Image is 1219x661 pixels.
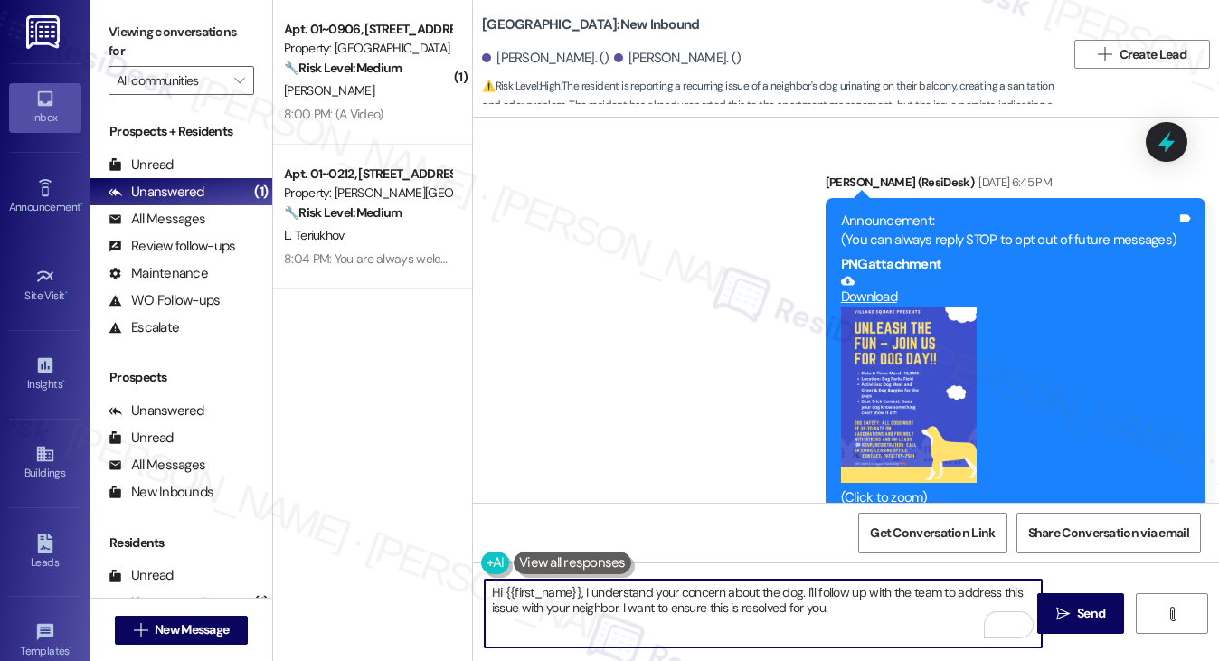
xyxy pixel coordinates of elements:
[80,198,83,211] span: •
[841,212,1176,250] div: Announcement: (You can always reply STOP to opt out of future messages)
[485,580,1043,647] textarea: To enrich screen reader interactions, please activate Accessibility in Grammarly extension settings
[1016,513,1201,553] button: Share Conversation via email
[90,122,272,141] div: Prospects + Residents
[9,350,81,399] a: Insights •
[109,156,174,175] div: Unread
[234,73,244,88] i: 
[1098,47,1111,61] i: 
[250,178,272,206] div: (1)
[826,173,1205,198] div: [PERSON_NAME] (ResiDesk)
[62,375,65,388] span: •
[284,20,451,39] div: Apt. 01~0906, [STREET_ADDRESS][PERSON_NAME]
[109,456,205,475] div: All Messages
[841,488,1176,507] div: (Click to zoom)
[155,620,229,639] span: New Message
[9,261,81,310] a: Site Visit •
[109,593,204,612] div: Unanswered
[109,566,174,585] div: Unread
[858,513,1006,553] button: Get Conversation Link
[284,250,473,267] div: 8:04 PM: You are always welcome :)
[109,237,235,256] div: Review follow-ups
[1120,45,1186,64] span: Create Lead
[109,291,220,310] div: WO Follow-ups
[1077,604,1105,623] span: Send
[870,524,995,543] span: Get Conversation Link
[284,204,402,221] strong: 🔧 Risk Level: Medium
[90,368,272,387] div: Prospects
[284,39,451,58] div: Property: [GEOGRAPHIC_DATA]
[9,83,81,132] a: Inbox
[284,82,374,99] span: [PERSON_NAME]
[250,589,272,617] div: (1)
[90,534,272,552] div: Residents
[1028,524,1189,543] span: Share Conversation via email
[284,60,402,76] strong: 🔧 Risk Level: Medium
[109,401,204,420] div: Unanswered
[482,77,1065,155] span: : The resident is reporting a recurring issue of a neighbor's dog urinating on their balcony, cre...
[284,106,383,122] div: 8:00 PM: (A Video)
[841,307,977,483] button: Zoom image
[9,528,81,577] a: Leads
[1074,40,1210,69] button: Create Lead
[109,264,208,283] div: Maintenance
[974,173,1052,192] div: [DATE] 6:45 PM
[115,616,249,645] button: New Message
[284,184,451,203] div: Property: [PERSON_NAME][GEOGRAPHIC_DATA]
[109,429,174,448] div: Unread
[841,274,1176,306] a: Download
[614,49,742,68] div: [PERSON_NAME]. ()
[109,483,213,502] div: New Inbounds
[1056,607,1070,621] i: 
[109,318,179,337] div: Escalate
[284,227,345,243] span: L. Teriukhov
[109,210,205,229] div: All Messages
[1166,607,1179,621] i: 
[134,623,147,637] i: 
[117,66,225,95] input: All communities
[26,15,63,49] img: ResiDesk Logo
[70,642,72,655] span: •
[482,79,560,93] strong: ⚠️ Risk Level: High
[482,15,699,34] b: [GEOGRAPHIC_DATA]: New Inbound
[109,183,204,202] div: Unanswered
[65,287,68,299] span: •
[1037,593,1125,634] button: Send
[109,18,254,66] label: Viewing conversations for
[482,49,609,68] div: [PERSON_NAME]. ()
[841,255,941,273] b: PNG attachment
[284,165,451,184] div: Apt. 01~0212, [STREET_ADDRESS][PERSON_NAME]
[9,439,81,487] a: Buildings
